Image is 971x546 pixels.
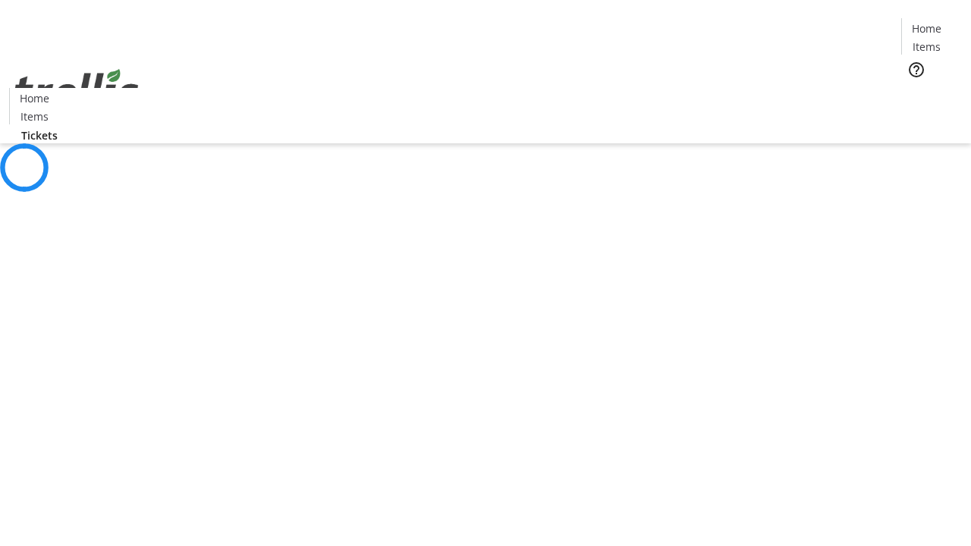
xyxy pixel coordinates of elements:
a: Home [10,90,58,106]
span: Tickets [21,127,58,143]
button: Help [901,55,932,85]
a: Tickets [901,88,962,104]
a: Items [10,108,58,124]
a: Tickets [9,127,70,143]
span: Home [912,20,941,36]
span: Items [20,108,49,124]
span: Items [913,39,941,55]
a: Home [902,20,951,36]
span: Tickets [913,88,950,104]
span: Home [20,90,49,106]
img: Orient E2E Organization snFSWMUpU5's Logo [9,52,144,128]
a: Items [902,39,951,55]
